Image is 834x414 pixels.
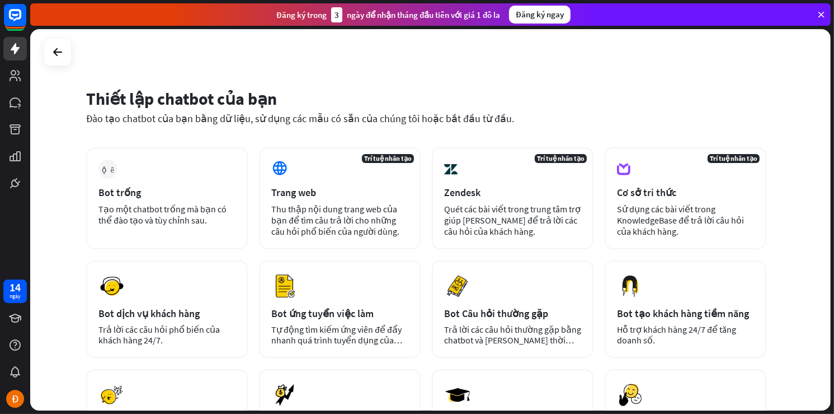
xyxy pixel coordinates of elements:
[98,324,220,346] font: Trả lời các câu hỏi phổ biến của khách hàng 24/7.
[276,10,327,20] font: Đăng ký trong
[617,307,749,320] font: Bot tạo khách hàng tiềm năng
[710,154,757,162] font: Trí tuệ nhân tạo
[364,154,412,162] font: Trí tuệ nhân tạo
[86,88,277,109] font: Thiết lập chatbot của bạn
[537,154,585,162] font: Trí tuệ nhân tạo
[271,324,402,356] font: Tự động tìm kiếm ứng viên để đẩy nhanh quá trình tuyển dụng của bạn.
[617,203,744,237] font: Sử dụng các bài viết trong KnowledgeBase để trả lời câu hỏi của khách hàng.
[9,4,43,38] button: Mở tiện ích trò chuyện LiveChat
[98,307,200,320] font: Bot dịch vụ khách hàng
[271,203,399,237] font: Thu thập nội dung trang web của bạn để tìm câu trả lời cho những câu hỏi phổ biến của người dùng.
[444,186,480,199] font: Zendesk
[444,203,581,237] font: Quét các bài viết trong trung tâm trợ giúp [PERSON_NAME] để trả lời các câu hỏi của khách hàng.
[98,203,227,226] font: Tạo một chatbot trống mà bạn có thể đào tạo và tùy chỉnh sau.
[102,165,114,173] font: cộng thêm
[271,186,316,199] font: Trang web
[98,186,141,199] font: Bot trống
[86,112,514,125] font: Đào tạo chatbot của bạn bằng dữ liệu, sử dụng các mẫu có sẵn của chúng tôi hoặc bắt đầu từ đầu.
[444,307,548,320] font: Bot Câu hỏi thường gặp
[617,186,676,199] font: Cơ sở tri thức
[3,280,27,303] a: 14 ngày
[10,280,21,294] font: 14
[271,307,374,320] font: Bot ứng tuyển việc làm
[444,324,581,356] font: Trả lời các câu hỏi thường gặp bằng chatbot và [PERSON_NAME] thời gian của bạn.
[10,292,21,300] font: ngày
[334,10,339,20] font: 3
[347,10,500,20] font: ngày để nhận tháng đầu tiên với giá 1 đô la
[516,9,564,20] font: Đăng ký ngay
[617,324,736,346] font: Hỗ trợ khách hàng 24/7 để tăng doanh số.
